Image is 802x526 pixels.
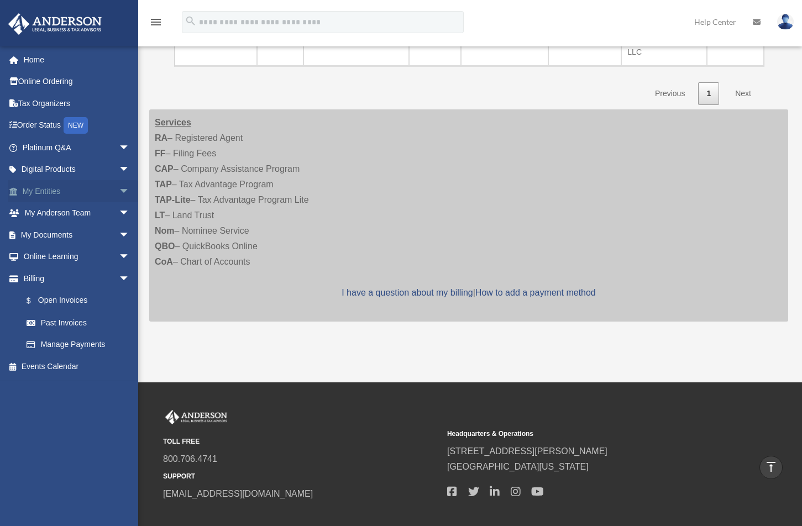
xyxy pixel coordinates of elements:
strong: TAP-Lite [155,195,191,204]
a: Tax Organizers [8,92,146,114]
a: Billingarrow_drop_down [8,267,141,290]
a: Next [727,82,759,105]
strong: CAP [155,164,174,173]
a: $Open Invoices [15,290,135,312]
small: SUPPORT [163,471,439,482]
a: My Documentsarrow_drop_down [8,224,146,246]
a: [GEOGRAPHIC_DATA][US_STATE] [447,462,589,471]
div: NEW [64,117,88,134]
a: Events Calendar [8,355,146,377]
a: My Entitiesarrow_drop_down [8,180,146,202]
a: [EMAIL_ADDRESS][DOMAIN_NAME] [163,489,313,498]
a: Platinum Q&Aarrow_drop_down [8,136,146,159]
span: arrow_drop_down [119,267,141,290]
p: | [155,285,783,301]
small: Headquarters & Operations [447,428,724,440]
a: Digital Productsarrow_drop_down [8,159,146,181]
a: Order StatusNEW [8,114,146,137]
a: How to add a payment method [475,288,596,297]
a: Online Ordering [8,71,146,93]
a: My Anderson Teamarrow_drop_down [8,202,146,224]
small: TOLL FREE [163,436,439,448]
a: Past Invoices [15,312,141,334]
strong: FF [155,149,166,158]
i: search [185,15,197,27]
a: 1 [698,82,719,105]
i: vertical_align_top [764,460,778,474]
a: Home [8,49,146,71]
a: menu [149,19,163,29]
img: Anderson Advisors Platinum Portal [5,13,105,35]
span: arrow_drop_down [119,159,141,181]
span: arrow_drop_down [119,202,141,225]
span: $ [33,294,38,308]
strong: Services [155,118,191,127]
strong: QBO [155,241,175,251]
a: Previous [647,82,693,105]
a: [STREET_ADDRESS][PERSON_NAME] [447,446,607,456]
div: – Registered Agent – Filing Fees – Company Assistance Program – Tax Advantage Program – Tax Advan... [149,109,788,322]
a: 800.706.4741 [163,454,217,464]
strong: Nom [155,226,175,235]
img: Anderson Advisors Platinum Portal [163,410,229,424]
span: arrow_drop_down [119,136,141,159]
a: Online Learningarrow_drop_down [8,246,146,268]
span: arrow_drop_down [119,246,141,269]
strong: TAP [155,180,172,189]
img: User Pic [777,14,794,30]
span: arrow_drop_down [119,180,141,203]
a: Manage Payments [15,334,141,356]
span: arrow_drop_down [119,224,141,246]
strong: CoA [155,257,173,266]
strong: RA [155,133,167,143]
strong: LT [155,211,165,220]
a: I have a question about my billing [342,288,473,297]
i: menu [149,15,163,29]
a: vertical_align_top [759,456,783,479]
